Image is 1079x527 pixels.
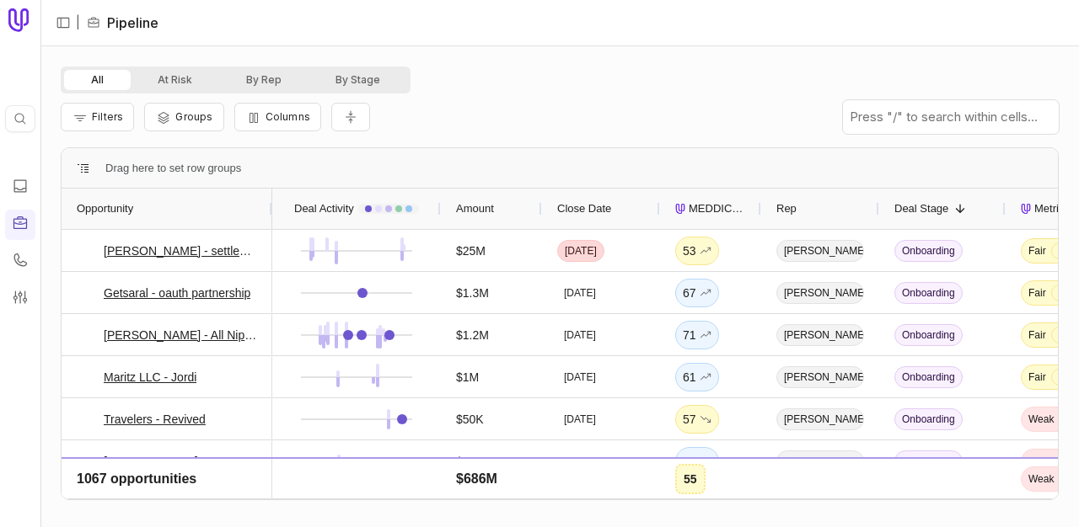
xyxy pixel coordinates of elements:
button: By Stage [309,70,407,90]
span: Onboarding [894,450,963,472]
div: $50K [456,409,484,429]
span: Onboarding [894,492,963,514]
time: [DATE] [564,370,596,384]
time: [DATE] [565,497,597,510]
a: [PERSON_NAME] - All Nippon Airways [104,325,257,345]
li: Pipeline [87,13,158,33]
a: [PERSON_NAME] - settlement admin [104,241,257,261]
time: [DATE] [564,286,596,300]
span: | [76,13,80,33]
div: $100K [456,451,490,471]
span: Onboarding [894,282,963,304]
span: Filters [92,110,123,123]
div: 60 [683,451,711,471]
span: [PERSON_NAME] [776,282,864,304]
div: $100K [456,493,490,514]
button: At Risk [131,70,219,90]
a: Travelers - Revived [104,409,206,429]
a: Maritz LLC - Jordi [104,367,196,387]
span: Metrics [1034,199,1070,219]
button: Collapse all rows [331,103,370,132]
span: No change [700,493,711,514]
span: [PERSON_NAME] [776,492,864,514]
a: [DOMAIN_NAME] [104,451,198,471]
input: Press "/" to search within cells... [843,100,1059,134]
time: [DATE] [564,455,596,468]
div: 61 [683,367,711,387]
span: Onboarding [894,324,963,346]
div: $1.2M [456,325,489,345]
div: $25M [456,241,486,261]
a: enCappture [104,493,165,514]
span: Weak [1028,455,1054,468]
span: Opportunity [77,199,133,219]
span: MEDDICC Score [689,199,746,219]
div: 53 [683,241,711,261]
span: Drag here to set row groups [105,158,241,178]
span: Columns [266,110,310,123]
span: Fair [1028,370,1046,384]
span: [PERSON_NAME] [776,450,864,472]
span: Weak [1028,497,1054,510]
span: [PERSON_NAME] [776,408,864,430]
div: 61 [683,493,711,514]
span: Fair [1028,244,1046,258]
span: Deal Activity [294,199,354,219]
span: Groups [175,110,212,123]
span: [PERSON_NAME] [776,240,864,262]
button: Filter Pipeline [61,103,134,131]
time: [DATE] [565,244,597,258]
span: Fair [1028,328,1046,342]
div: MEDDICC Score [675,189,746,229]
div: $1.3M [456,283,489,303]
span: Onboarding [894,240,963,262]
span: Amount [456,199,494,219]
span: Onboarding [894,408,963,430]
a: Getsaral - oauth partnership [104,283,250,303]
time: [DATE] [564,328,596,342]
button: Columns [234,103,321,131]
time: [DATE] [564,413,596,426]
span: Weak [1028,413,1054,426]
div: 67 [683,283,711,303]
span: No change [700,451,711,471]
span: Deal Stage [894,199,948,219]
div: Row Groups [105,158,241,178]
span: Fair [1028,286,1046,300]
button: All [64,70,131,90]
span: Rep [776,199,797,219]
button: Expand sidebar [51,10,76,35]
button: Group Pipeline [144,103,223,131]
span: Close Date [557,199,611,219]
div: 71 [683,325,711,345]
button: By Rep [219,70,309,90]
span: [PERSON_NAME] [776,366,864,388]
span: Onboarding [894,366,963,388]
div: 57 [683,409,711,429]
div: $1M [456,367,479,387]
span: [PERSON_NAME] [776,324,864,346]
